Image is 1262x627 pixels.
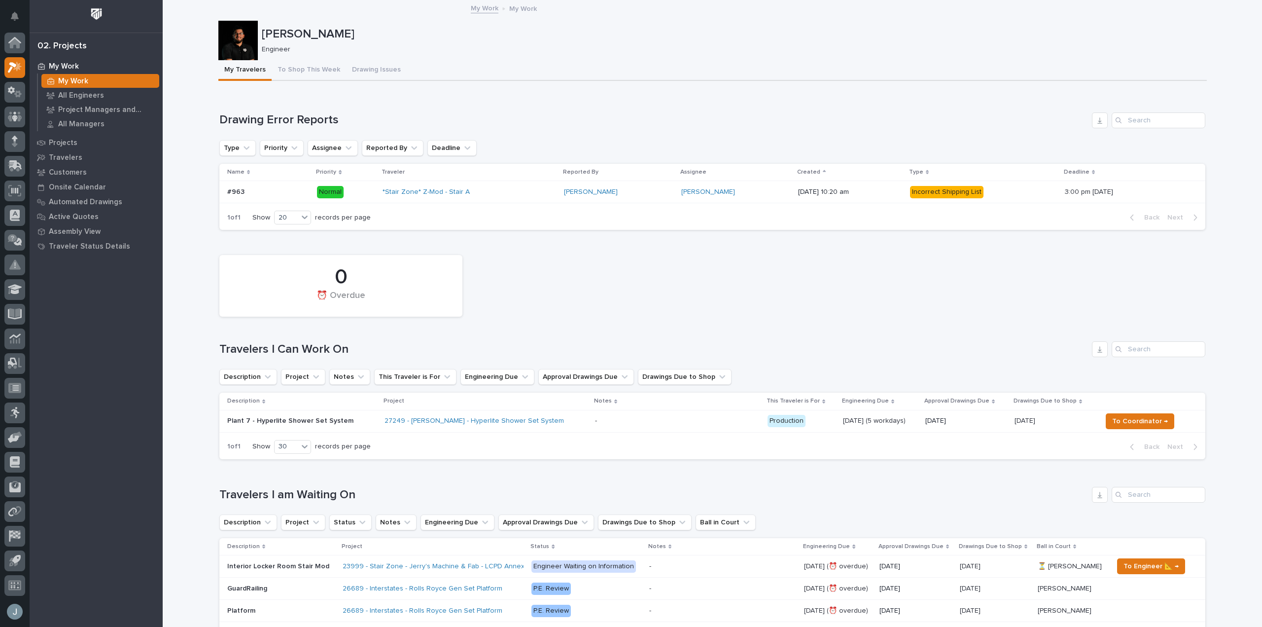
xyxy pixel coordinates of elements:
button: Drawings Due to Shop [638,369,732,385]
a: All Managers [38,117,163,131]
button: users-avatar [4,601,25,622]
p: Type [909,167,923,178]
p: Customers [49,168,87,177]
p: Assembly View [49,227,101,236]
button: Description [219,515,277,530]
p: Project [384,396,404,406]
div: 20 [275,213,298,223]
button: Notes [376,515,417,530]
img: Workspace Logo [87,5,105,23]
p: Status [530,541,549,552]
tr: Plant 7 - Hyperlite Shower Set System27249 - [PERSON_NAME] - Hyperlite Shower Set System - Produc... [219,410,1205,432]
a: 27249 - [PERSON_NAME] - Hyperlite Shower Set System [385,417,564,425]
a: My Work [471,2,498,13]
p: Ball in Court [1037,541,1071,552]
span: Next [1167,443,1189,451]
p: Project [342,541,362,552]
a: Projects [30,135,163,150]
div: - [595,417,597,425]
a: Travelers [30,150,163,165]
p: Approval Drawings Due [924,396,989,406]
p: [PERSON_NAME] [1038,583,1093,593]
div: P.E. Review [531,583,571,595]
h1: Travelers I am Waiting On [219,488,1088,502]
button: To Coordinator → [1106,413,1174,429]
button: Type [219,140,256,156]
input: Search [1112,487,1205,503]
p: [DATE] (5 workdays) [843,417,917,425]
a: Customers [30,165,163,180]
p: [DATE] [960,583,982,593]
p: My Work [49,62,79,71]
p: Automated Drawings [49,198,122,207]
p: Drawings Due to Shop [959,541,1022,552]
p: 3:00 pm [DATE] [1065,186,1115,196]
button: Priority [260,140,304,156]
input: Search [1112,341,1205,357]
a: Traveler Status Details [30,239,163,254]
div: 0 [236,265,446,290]
p: Engineering Due [803,541,850,552]
div: - [649,607,651,615]
p: records per page [315,443,371,451]
p: Assignee [680,167,706,178]
h1: Travelers I Can Work On [219,342,1088,357]
h1: Drawing Error Reports [219,113,1088,127]
p: [PERSON_NAME] [262,27,1203,41]
p: Interior Locker Room Stair Mod [227,560,331,571]
p: Active Quotes [49,213,99,221]
p: My Work [509,2,537,13]
button: Status [329,515,372,530]
p: [DATE] [879,585,952,593]
button: Reported By [362,140,423,156]
p: [DATE] [1015,415,1037,425]
p: Reported By [563,167,598,178]
button: Assignee [308,140,358,156]
button: Notes [329,369,370,385]
a: [PERSON_NAME] [564,188,618,196]
a: Automated Drawings [30,194,163,209]
p: [DATE] [879,562,952,571]
p: [PERSON_NAME] [1038,605,1093,615]
p: records per page [315,214,371,222]
p: [DATE] (⏰ overdue) [804,560,870,571]
p: [DATE] [879,607,952,615]
a: Onsite Calendar [30,180,163,194]
div: Incorrect Shipping List [910,186,983,198]
span: To Engineer 📐 → [1123,560,1179,572]
button: This Traveler is For [374,369,456,385]
button: Notifications [4,6,25,27]
button: Deadline [427,140,477,156]
p: Notes [594,396,612,406]
tr: Interior Locker Room Stair ModInterior Locker Room Stair Mod 23999 - Stair Zone - Jerry's Machine... [219,555,1205,578]
p: 1 of 1 [219,206,248,230]
p: My Work [58,77,88,86]
button: Next [1163,213,1205,222]
p: GuardRailing [227,583,269,593]
p: All Engineers [58,91,104,100]
p: Projects [49,139,77,148]
div: Notifications [12,12,25,28]
a: 26689 - Interstates - Rolls Royce Gen Set Platform [343,585,502,593]
button: Drawing Issues [346,60,407,81]
div: - [649,562,651,571]
p: Created [797,167,820,178]
p: [DATE] (⏰ overdue) [804,583,870,593]
input: Search [1112,112,1205,128]
p: Approval Drawings Due [878,541,944,552]
a: My Work [38,74,163,88]
button: Approval Drawings Due [538,369,634,385]
p: Drawings Due to Shop [1014,396,1077,406]
button: Engineering Due [460,369,534,385]
button: Engineering Due [421,515,494,530]
p: Deadline [1064,167,1089,178]
p: Project Managers and Engineers [58,106,155,114]
button: Project [281,515,325,530]
button: Next [1163,443,1205,451]
p: Show [252,214,270,222]
button: Drawings Due to Shop [598,515,692,530]
span: To Coordinator → [1112,415,1168,427]
a: 23999 - Stair Zone - Jerry's Machine & Fab - LCPD Annex [343,562,525,571]
a: 26689 - Interstates - Rolls Royce Gen Set Platform [343,607,502,615]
